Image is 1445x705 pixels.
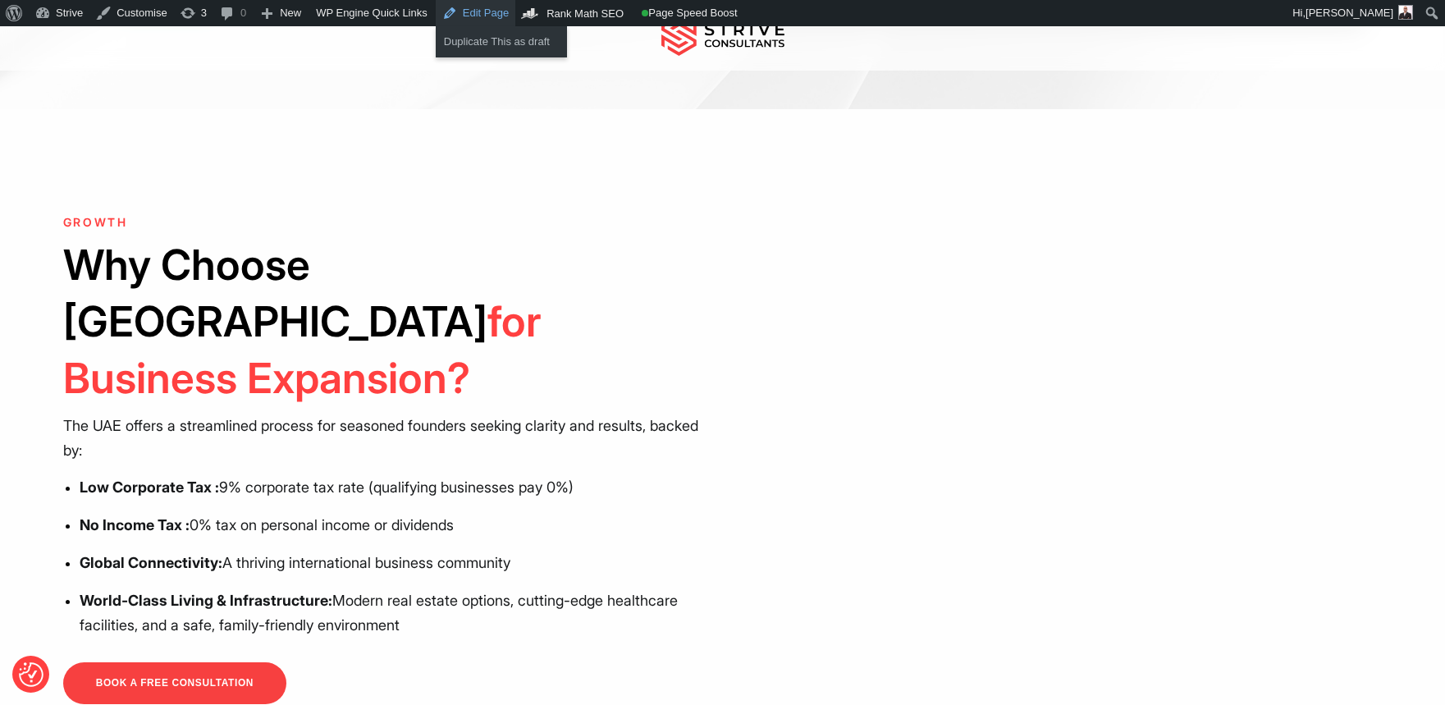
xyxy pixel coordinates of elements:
[1306,7,1393,19] span: [PERSON_NAME]
[19,662,43,687] img: Revisit consent button
[80,475,711,500] p: 9% corporate tax rate (qualifying businesses pay 0%)
[63,662,286,704] a: BOOK A FREE CONSULTATION
[19,662,43,687] button: Consent Preferences
[661,15,784,56] img: main-logo.svg
[80,554,222,571] strong: Global Connectivity:
[80,516,190,533] strong: No Income Tax :
[80,592,332,609] strong: World-Class Living & Infrastructure:
[735,216,1383,580] iframe: <br />
[80,588,711,638] p: Modern real estate options, cutting-edge healthcare facilities, and a safe, family-friendly envir...
[63,296,542,403] span: for Business Expansion?
[80,478,219,496] strong: Low Corporate Tax :
[63,414,711,463] p: The UAE offers a streamlined process for seasoned founders seeking clarity and results, backed by:
[63,236,711,407] h2: Why Choose [GEOGRAPHIC_DATA]
[80,513,711,538] p: 0% tax on personal income or dividends
[63,216,711,230] h6: GROWTH
[80,551,711,575] p: A thriving international business community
